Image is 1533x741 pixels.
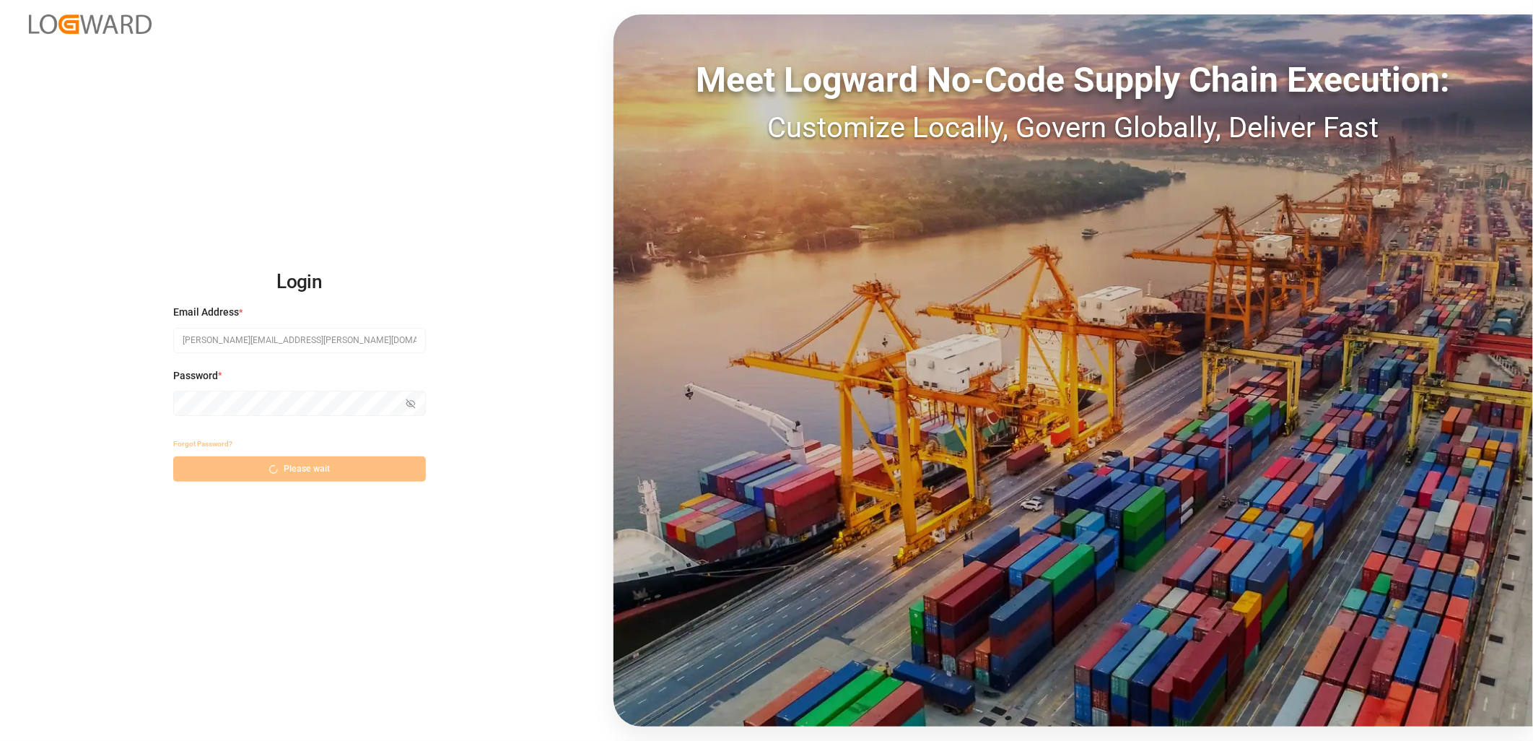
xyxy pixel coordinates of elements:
div: Meet Logward No-Code Supply Chain Execution: [613,54,1533,106]
img: Logward_new_orange.png [29,14,152,34]
input: Enter your email [173,328,426,353]
span: Password [173,368,218,383]
h2: Login [173,259,426,305]
span: Email Address [173,305,239,320]
div: Customize Locally, Govern Globally, Deliver Fast [613,106,1533,149]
